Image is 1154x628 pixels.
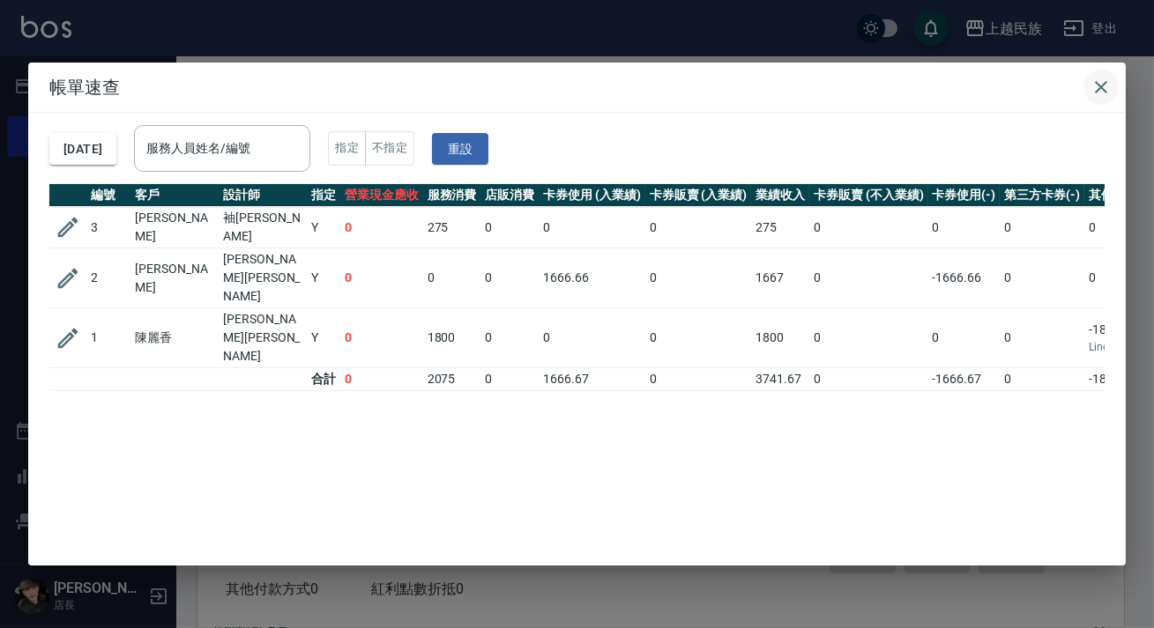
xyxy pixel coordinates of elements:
[86,184,130,207] th: 編號
[130,207,219,248] td: [PERSON_NAME]
[130,308,219,368] td: 陳麗香
[219,184,307,207] th: 設計師
[1000,368,1084,391] td: 0
[928,308,1001,368] td: 0
[645,184,752,207] th: 卡券販賣 (入業績)
[423,368,481,391] td: 2075
[480,184,539,207] th: 店販消費
[307,368,340,391] td: 合計
[219,308,307,368] td: [PERSON_NAME][PERSON_NAME]
[340,207,423,248] td: 0
[340,248,423,308] td: 0
[86,248,130,308] td: 2
[809,368,927,391] td: 0
[1000,248,1084,308] td: 0
[928,368,1001,391] td: -1666.67
[130,248,219,308] td: [PERSON_NAME]
[49,133,116,166] button: [DATE]
[340,184,423,207] th: 營業現金應收
[307,248,340,308] td: Y
[423,308,481,368] td: 1800
[480,368,539,391] td: 0
[219,207,307,248] td: 袖[PERSON_NAME]
[751,368,809,391] td: 3741.67
[432,133,488,166] button: 重設
[928,248,1001,308] td: -1666.66
[219,248,307,308] td: [PERSON_NAME][PERSON_NAME]
[809,207,927,248] td: 0
[751,184,809,207] th: 業績收入
[86,207,130,248] td: 3
[539,308,645,368] td: 0
[1000,308,1084,368] td: 0
[645,308,752,368] td: 0
[28,63,1126,112] h2: 帳單速查
[307,207,340,248] td: Y
[751,207,809,248] td: 275
[423,248,481,308] td: 0
[928,184,1001,207] th: 卡券使用(-)
[86,308,130,368] td: 1
[1000,207,1084,248] td: 0
[328,131,366,166] button: 指定
[365,131,414,166] button: 不指定
[539,207,645,248] td: 0
[480,248,539,308] td: 0
[809,248,927,308] td: 0
[539,368,645,391] td: 1666.67
[809,184,927,207] th: 卡券販賣 (不入業績)
[423,184,481,207] th: 服務消費
[645,368,752,391] td: 0
[480,308,539,368] td: 0
[809,308,927,368] td: 0
[340,308,423,368] td: 0
[539,184,645,207] th: 卡券使用 (入業績)
[340,368,423,391] td: 0
[539,248,645,308] td: 1666.66
[751,308,809,368] td: 1800
[928,207,1001,248] td: 0
[130,184,219,207] th: 客戶
[307,308,340,368] td: Y
[751,248,809,308] td: 1667
[423,207,481,248] td: 275
[645,207,752,248] td: 0
[645,248,752,308] td: 0
[307,184,340,207] th: 指定
[1000,184,1084,207] th: 第三方卡券(-)
[480,207,539,248] td: 0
